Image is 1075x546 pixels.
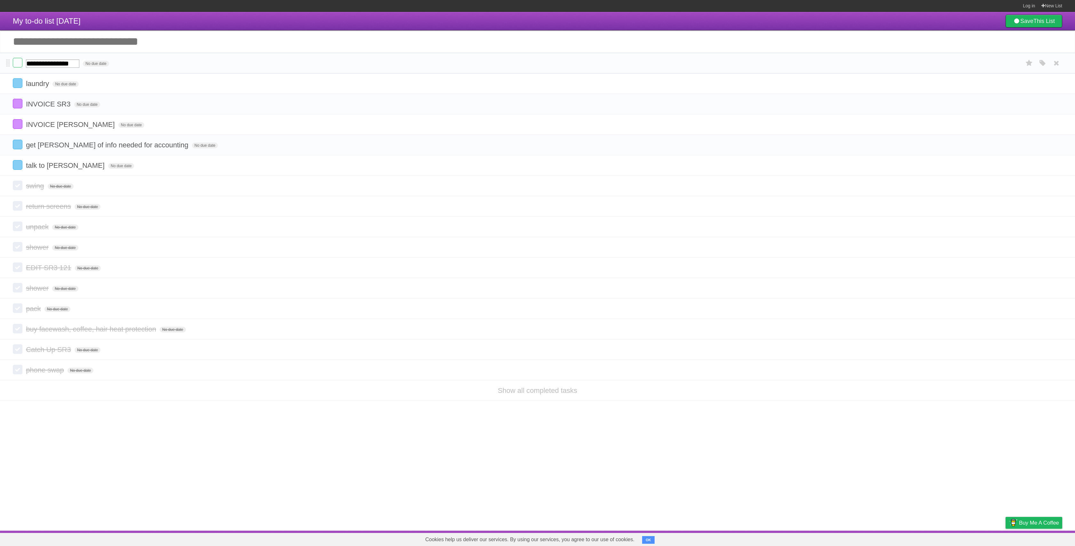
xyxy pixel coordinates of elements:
span: No due date [52,224,78,230]
span: No due date [68,368,93,373]
label: Done [13,344,22,354]
label: Done [13,119,22,129]
a: SaveThis List [1006,15,1062,27]
span: shower [26,243,50,251]
a: About [920,532,934,544]
label: Done [13,78,22,88]
span: shower [26,284,50,292]
span: My to-do list [DATE] [13,17,81,25]
span: unpack [26,223,50,231]
button: OK [642,536,655,544]
label: Done [13,58,22,67]
span: EDIT SR3 121 [26,264,73,272]
label: Done [13,283,22,292]
span: No due date [108,163,134,169]
span: No due date [75,204,100,210]
span: INVOICE [PERSON_NAME] [26,121,116,129]
span: Buy me a coffee [1019,517,1059,528]
label: Done [13,222,22,231]
span: get [PERSON_NAME] of info needed for accounting [26,141,190,149]
label: Done [13,181,22,190]
span: No due date [52,286,78,292]
span: talk to [PERSON_NAME] [26,161,106,169]
a: Show all completed tasks [498,386,577,394]
span: buy facewash, coffee, hair heat protection [26,325,158,333]
b: This List [1033,18,1055,24]
label: Done [13,99,22,108]
span: No due date [52,81,78,87]
span: No due date [75,265,101,271]
span: return screens [26,202,73,210]
label: Done [13,324,22,333]
span: No due date [48,183,74,189]
label: Done [13,303,22,313]
span: No due date [83,61,109,66]
span: No due date [75,347,100,353]
span: No due date [52,245,78,251]
span: No due date [160,327,186,332]
span: Cookies help us deliver our services. By using our services, you agree to our use of cookies. [419,533,641,546]
label: Done [13,201,22,211]
span: laundry [26,80,51,88]
a: Privacy [997,532,1014,544]
a: Buy me a coffee [1006,517,1062,529]
span: pack [26,305,42,313]
span: No due date [44,306,70,312]
label: Done [13,160,22,170]
label: Star task [1023,58,1035,68]
span: INVOICE SR3 [26,100,72,108]
label: Done [13,365,22,374]
span: phone swap [26,366,66,374]
span: No due date [118,122,144,128]
label: Done [13,140,22,149]
label: Done [13,262,22,272]
label: Done [13,242,22,252]
img: Buy me a coffee [1009,517,1017,528]
span: Catch Up SR3 [26,346,73,354]
span: No due date [192,143,218,148]
a: Terms [975,532,990,544]
a: Suggest a feature [1022,532,1062,544]
span: swing [26,182,45,190]
span: No due date [74,102,100,107]
a: Developers [942,532,967,544]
